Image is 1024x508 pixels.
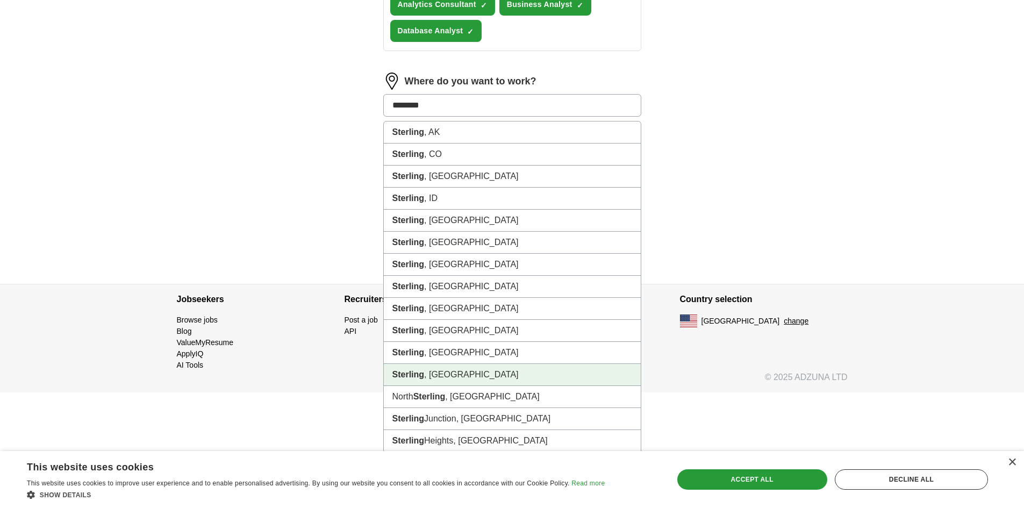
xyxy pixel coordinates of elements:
span: Database Analyst [398,25,463,37]
li: , [GEOGRAPHIC_DATA] [384,364,641,386]
li: , CO [384,144,641,166]
button: change [784,316,808,327]
strong: Sterling [392,282,425,291]
li: Heights, [GEOGRAPHIC_DATA] [384,430,641,452]
li: , [GEOGRAPHIC_DATA] [384,232,641,254]
strong: Sterling [392,194,425,203]
img: location.png [383,73,400,90]
span: Show details [40,491,91,499]
img: US flag [680,314,697,327]
a: ApplyIQ [177,349,204,358]
span: ✓ [467,27,474,36]
div: Accept all [677,469,827,490]
a: Browse jobs [177,316,218,324]
button: Database Analyst✓ [390,20,482,42]
li: , ID [384,188,641,210]
li: , [GEOGRAPHIC_DATA] [384,298,641,320]
strong: Sterling [392,370,425,379]
li: , [GEOGRAPHIC_DATA] [384,254,641,276]
div: Show details [27,489,605,500]
li: , [GEOGRAPHIC_DATA] [384,342,641,364]
a: Blog [177,327,192,335]
li: , AK [384,121,641,144]
strong: Sterling [392,436,425,445]
li: , [GEOGRAPHIC_DATA] [384,166,641,188]
strong: Sterling [392,238,425,247]
label: Where do you want to work? [405,74,536,89]
strong: Sterling [392,149,425,159]
strong: Sterling [392,326,425,335]
strong: Sterling [392,127,425,137]
strong: Sterling [392,260,425,269]
strong: Sterling [392,304,425,313]
a: ValueMyResume [177,338,234,347]
a: API [345,327,357,335]
span: This website uses cookies to improve user experience and to enable personalised advertising. By u... [27,480,570,487]
li: North , [GEOGRAPHIC_DATA] [384,386,641,408]
div: Decline all [835,469,988,490]
li: , [GEOGRAPHIC_DATA] [384,210,641,232]
strong: Sterling [392,348,425,357]
span: ✓ [481,1,487,10]
div: This website uses cookies [27,457,578,474]
span: ✓ [577,1,583,10]
a: AI Tools [177,361,204,369]
div: Close [1008,459,1016,467]
div: © 2025 ADZUNA LTD [168,371,856,392]
a: Post a job [345,316,378,324]
h4: Country selection [680,284,848,314]
strong: Sterling [392,171,425,181]
li: , [GEOGRAPHIC_DATA] [384,320,641,342]
strong: Sterling [413,392,446,401]
span: [GEOGRAPHIC_DATA] [701,316,780,327]
a: Read more, opens a new window [571,480,605,487]
strong: Sterling [392,216,425,225]
strong: Sterling [392,414,425,423]
li: , [GEOGRAPHIC_DATA] [384,276,641,298]
li: Junction, [GEOGRAPHIC_DATA] [384,408,641,430]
